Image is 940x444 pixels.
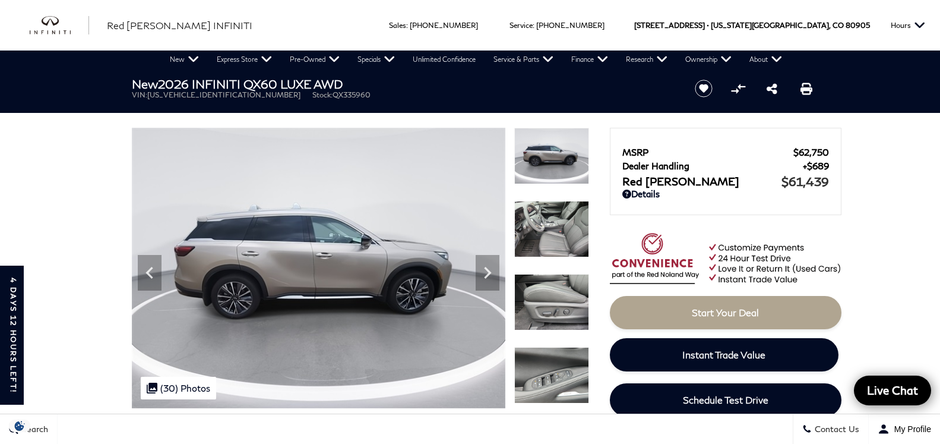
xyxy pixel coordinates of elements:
[622,160,803,171] span: Dealer Handling
[6,420,33,432] section: Click to Open Cookie Consent Modal
[132,77,675,90] h1: 2026 INFINITI QX60 LUXE AWD
[610,383,841,417] a: Schedule Test Drive
[622,147,793,158] span: MSRP
[729,80,747,97] button: Compare Vehicle
[562,51,617,68] a: Finance
[406,21,408,30] span: :
[147,90,300,99] span: [US_VEHICLE_IDENTIFICATION_NUMBER]
[514,201,589,257] img: New 2026 WARM TITANIUM INFINITI LUXE AWD image 10
[514,347,589,404] img: New 2026 WARM TITANIUM INFINITI LUXE AWD image 12
[410,21,478,30] a: [PHONE_NUMBER]
[854,376,931,405] a: Live Chat
[107,18,252,33] a: Red [PERSON_NAME] INFINITI
[622,174,829,188] a: Red [PERSON_NAME] $61,439
[312,90,333,99] span: Stock:
[767,81,777,96] a: Share this New 2026 INFINITI QX60 LUXE AWD
[676,51,740,68] a: Ownership
[610,338,838,371] a: Instant Trade Value
[281,51,349,68] a: Pre-Owned
[890,424,931,434] span: My Profile
[161,51,208,68] a: New
[404,51,485,68] a: Unlimited Confidence
[682,349,765,360] span: Instant Trade Value
[533,21,534,30] span: :
[869,414,940,444] button: Open user profile menu
[861,383,924,398] span: Live Chat
[349,51,404,68] a: Specials
[18,424,48,434] span: Search
[622,188,829,199] a: Details
[485,51,562,68] a: Service & Parts
[622,175,781,188] span: Red [PERSON_NAME]
[107,20,252,31] span: Red [PERSON_NAME] INFINITI
[141,377,216,399] div: (30) Photos
[161,51,791,68] nav: Main Navigation
[800,81,812,96] a: Print this New 2026 INFINITI QX60 LUXE AWD
[812,424,859,434] span: Contact Us
[781,174,829,188] span: $61,439
[509,21,533,30] span: Service
[132,128,505,408] img: New 2026 WARM TITANIUM INFINITI LUXE AWD image 9
[634,21,870,30] a: [STREET_ADDRESS] • [US_STATE][GEOGRAPHIC_DATA], CO 80905
[610,296,841,329] a: Start Your Deal
[683,394,768,405] span: Schedule Test Drive
[514,274,589,330] img: New 2026 WARM TITANIUM INFINITI LUXE AWD image 11
[6,420,33,432] img: Opt-Out Icon
[208,51,281,68] a: Express Store
[793,147,829,158] span: $62,750
[30,16,89,35] img: INFINITI
[536,21,604,30] a: [PHONE_NUMBER]
[622,147,829,158] a: MSRP $62,750
[514,128,589,184] img: New 2026 WARM TITANIUM INFINITI LUXE AWD image 9
[692,307,759,318] span: Start Your Deal
[138,255,162,291] div: Previous
[389,21,406,30] span: Sales
[803,160,829,171] span: $689
[691,79,717,98] button: Save vehicle
[30,16,89,35] a: infiniti
[132,77,158,91] strong: New
[476,255,499,291] div: Next
[740,51,791,68] a: About
[132,90,147,99] span: VIN:
[617,51,676,68] a: Research
[622,160,829,171] a: Dealer Handling $689
[333,90,371,99] span: QX335960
